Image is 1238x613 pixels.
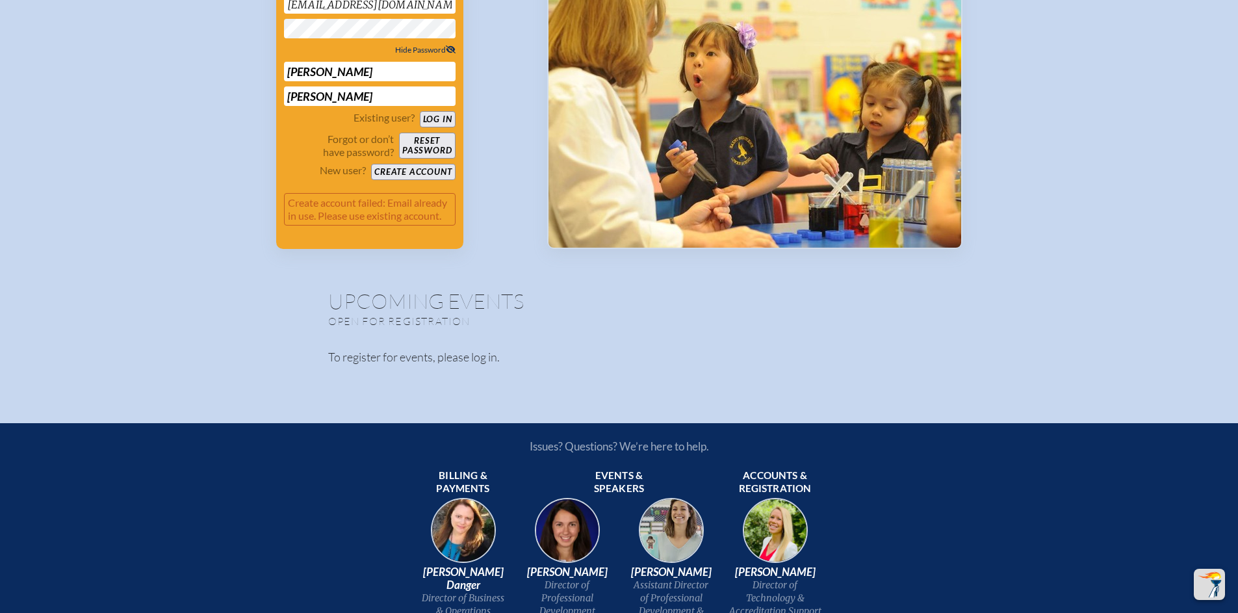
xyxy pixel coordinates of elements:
input: Last Name [284,86,456,106]
p: Create account failed: Email already in use. Please use existing account. [284,193,456,226]
p: Existing user? [354,111,415,124]
span: [PERSON_NAME] [625,566,718,579]
button: Resetpassword [399,133,455,159]
h1: Upcoming Events [328,291,910,311]
span: [PERSON_NAME] [521,566,614,579]
button: Create account [371,164,455,180]
button: Log in [420,111,456,127]
span: Events & speakers [573,469,666,495]
p: Issues? Questions? We’re here to help. [391,439,848,453]
input: First Name [284,62,456,81]
span: [PERSON_NAME] [729,566,822,579]
p: Open for registration [328,315,671,328]
span: Accounts & registration [729,469,822,495]
p: New user? [320,164,366,177]
span: Billing & payments [417,469,510,495]
p: Forgot or don’t have password? [284,133,394,159]
p: To register for events, please log in. [328,348,910,366]
span: Hide Password [395,45,456,55]
img: b1ee34a6-5a78-4519-85b2-7190c4823173 [734,495,817,578]
img: 545ba9c4-c691-43d5-86fb-b0a622cbeb82 [630,495,713,578]
button: Scroll Top [1194,569,1225,600]
span: [PERSON_NAME] Danger [417,566,510,592]
img: 94e3d245-ca72-49ea-9844-ae84f6d33c0f [526,495,609,578]
img: 9c64f3fb-7776-47f4-83d7-46a341952595 [422,495,505,578]
img: To the top [1196,571,1222,597]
